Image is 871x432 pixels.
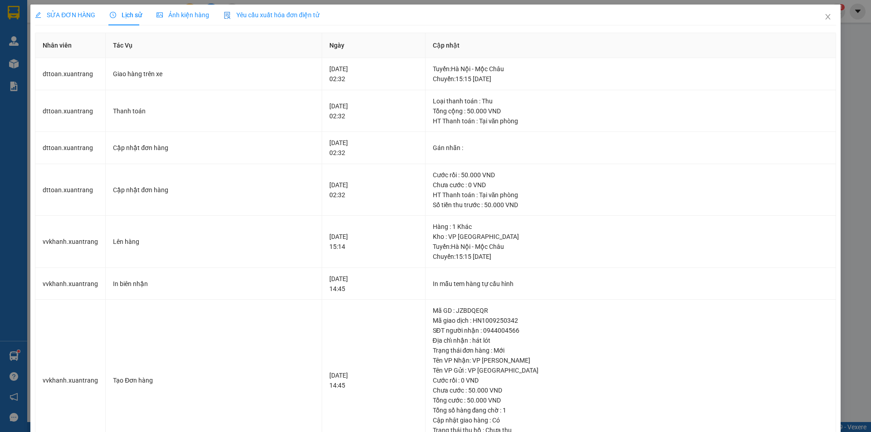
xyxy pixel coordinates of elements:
[110,12,116,18] span: clock-circle
[35,33,106,58] th: Nhân viên
[113,106,314,116] div: Thanh toán
[433,232,828,242] div: Kho : VP [GEOGRAPHIC_DATA]
[35,90,106,132] td: dttoan.xuantrang
[433,190,828,200] div: HT Thanh toán : Tại văn phòng
[322,33,426,58] th: Ngày
[824,13,832,20] span: close
[329,138,418,158] div: [DATE] 02:32
[329,274,418,294] div: [DATE] 14:45
[35,132,106,164] td: dttoan.xuantrang
[433,180,828,190] div: Chưa cước : 0 VND
[433,335,828,345] div: Địa chỉ nhận : hát lót
[433,325,828,335] div: SĐT người nhận : 0944004566
[35,164,106,216] td: dttoan.xuantrang
[224,11,319,19] span: Yêu cầu xuất hóa đơn điện tử
[433,242,828,262] div: Tuyến : Hà Nội - Mộc Châu Chuyến: 15:15 [DATE]
[433,96,828,106] div: Loại thanh toán : Thu
[433,200,828,210] div: Số tiền thu trước : 50.000 VND
[433,106,828,116] div: Tổng cộng : 50.000 VND
[113,143,314,153] div: Cập nhật đơn hàng
[113,69,314,79] div: Giao hàng trên xe
[433,345,828,355] div: Trạng thái đơn hàng : Mới
[35,12,41,18] span: edit
[433,395,828,405] div: Tổng cước : 50.000 VND
[113,375,314,385] div: Tạo Đơn hàng
[106,33,322,58] th: Tác Vụ
[433,143,828,153] div: Gán nhãn :
[35,58,106,90] td: dttoan.xuantrang
[35,268,106,300] td: vvkhanh.xuantrang
[329,180,418,200] div: [DATE] 02:32
[433,405,828,415] div: Tổng số hàng đang chờ : 1
[329,101,418,121] div: [DATE] 02:32
[329,64,418,84] div: [DATE] 02:32
[433,355,828,365] div: Tên VP Nhận: VP [PERSON_NAME]
[433,365,828,375] div: Tên VP Gửi : VP [GEOGRAPHIC_DATA]
[433,306,828,316] div: Mã GD : JZBDQEQR
[433,385,828,395] div: Chưa cước : 50.000 VND
[433,316,828,325] div: Mã giao dịch : HN1009250342
[157,12,163,18] span: picture
[113,237,314,247] div: Lên hàng
[433,116,828,126] div: HT Thanh toán : Tại văn phòng
[329,370,418,390] div: [DATE] 14:45
[35,11,95,19] span: SỬA ĐƠN HÀNG
[157,11,209,19] span: Ảnh kiện hàng
[433,279,828,289] div: In mẫu tem hàng tự cấu hình
[113,185,314,195] div: Cập nhật đơn hàng
[35,216,106,268] td: vvkhanh.xuantrang
[433,64,828,84] div: Tuyến : Hà Nội - Mộc Châu Chuyến: 15:15 [DATE]
[433,222,828,232] div: Hàng : 1 Khác
[224,12,231,19] img: icon
[113,279,314,289] div: In biên nhận
[329,232,418,252] div: [DATE] 15:14
[433,375,828,385] div: Cước rồi : 0 VND
[815,5,841,30] button: Close
[433,415,828,425] div: Cập nhật giao hàng : Có
[426,33,836,58] th: Cập nhật
[110,11,142,19] span: Lịch sử
[433,170,828,180] div: Cước rồi : 50.000 VND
